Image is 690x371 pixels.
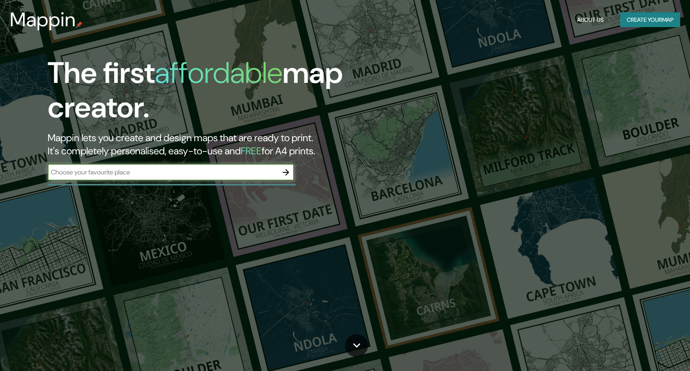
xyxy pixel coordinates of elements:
[155,54,283,92] h1: affordable
[10,8,76,31] h3: Mappin
[48,131,393,158] h2: Mappin lets you create and design maps that are ready to print. It's completely personalised, eas...
[48,56,393,131] h1: The first map creator.
[620,12,680,27] button: Create yourmap
[617,339,681,362] iframe: Help widget launcher
[48,167,278,177] input: Choose your favourite place
[76,21,83,28] img: mappin-pin
[574,12,607,27] button: About Us
[241,144,262,157] h5: FREE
